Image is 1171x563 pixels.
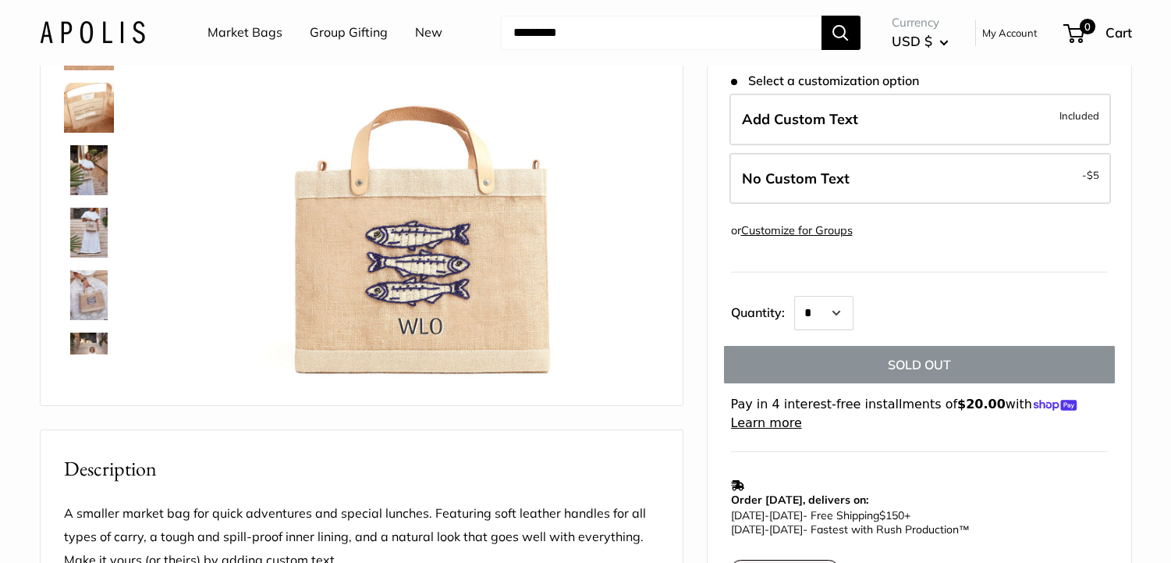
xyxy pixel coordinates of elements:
[501,16,821,50] input: Search...
[64,208,114,258] img: Petite Market Bag with Beaded Sardines
[64,145,114,195] img: Petite Market Bag with Beaded Sardines
[1082,166,1099,184] span: -
[892,12,949,34] span: Currency
[724,346,1115,383] button: SOLD OUT
[1087,169,1099,181] span: $5
[731,522,765,536] span: [DATE]
[64,333,114,383] img: Petite Market Bag with Beaded Sardines
[821,16,861,50] button: Search
[731,291,794,330] label: Quantity:
[741,223,853,237] a: Customize for Groups
[729,153,1111,205] label: Leave Blank
[729,94,1111,145] label: Add Custom Text
[64,454,659,484] h2: Description
[731,508,1100,536] p: - Free Shipping +
[64,270,114,320] img: Petite Market Bag with Beaded Sardines
[892,29,949,54] button: USD $
[731,493,868,507] strong: Order [DATE], delivers on:
[731,220,853,241] div: or
[731,522,970,536] span: - Fastest with Rush Production™
[61,330,117,386] a: Petite Market Bag with Beaded Sardines
[731,73,919,88] span: Select a customization option
[61,205,117,261] a: Petite Market Bag with Beaded Sardines
[982,23,1038,42] a: My Account
[765,522,769,536] span: -
[61,142,117,198] a: Petite Market Bag with Beaded Sardines
[61,267,117,323] a: Petite Market Bag with Beaded Sardines
[415,21,442,45] a: New
[1065,20,1132,45] a: 0 Cart
[1105,24,1132,41] span: Cart
[1059,106,1099,125] span: Included
[310,21,388,45] a: Group Gifting
[769,508,803,522] span: [DATE]
[64,83,114,133] img: Petite Market Bag with Beaded Sardines
[892,33,932,49] span: USD $
[765,508,769,522] span: -
[879,508,904,522] span: $150
[61,80,117,136] a: Petite Market Bag with Beaded Sardines
[742,169,850,187] span: No Custom Text
[731,508,765,522] span: [DATE]
[769,522,803,536] span: [DATE]
[40,21,145,44] img: Apolis
[1079,19,1095,34] span: 0
[208,21,282,45] a: Market Bags
[742,110,858,128] span: Add Custom Text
